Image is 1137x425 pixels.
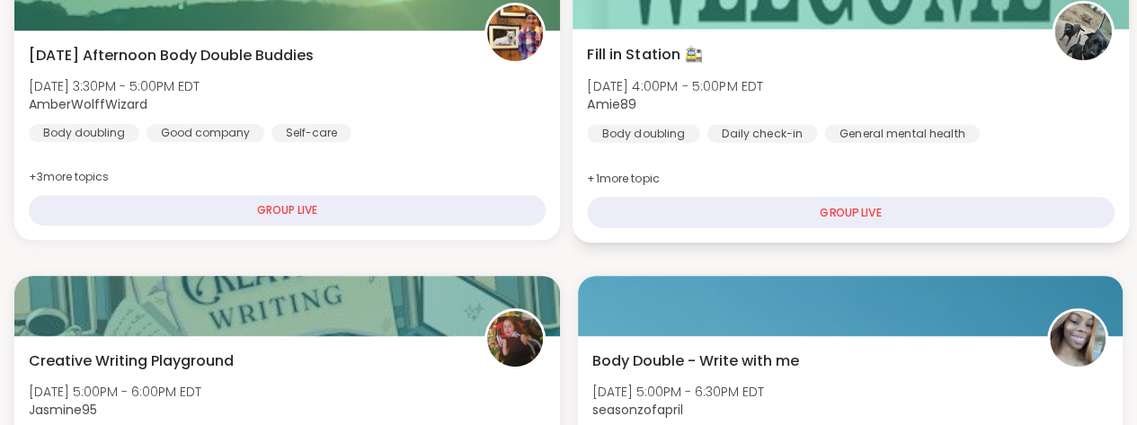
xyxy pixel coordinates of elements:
[1053,4,1110,60] img: Amie89
[271,124,351,142] div: Self-care
[824,124,979,142] div: General mental health
[487,5,543,61] img: AmberWolffWizard
[29,350,234,372] span: Creative Writing Playground
[147,124,264,142] div: Good company
[29,401,97,419] b: Jasmine95
[587,44,703,66] span: Fill in Station 🚉
[587,124,699,142] div: Body doubling
[587,95,636,113] b: Amie89
[706,124,816,142] div: Daily check-in
[29,195,546,226] div: GROUP LIVE
[29,77,200,95] span: [DATE] 3:30PM - 5:00PM EDT
[587,197,1114,228] div: GROUP LIVE
[29,45,314,66] span: [DATE] Afternoon Body Double Buddies
[29,383,201,401] span: [DATE] 5:00PM - 6:00PM EDT
[29,95,147,113] b: AmberWolffWizard
[487,311,543,367] img: Jasmine95
[1050,311,1106,367] img: seasonzofapril
[592,401,683,419] b: seasonzofapril
[587,76,763,94] span: [DATE] 4:00PM - 5:00PM EDT
[29,124,139,142] div: Body doubling
[592,350,799,372] span: Body Double - Write with me
[592,383,764,401] span: [DATE] 5:00PM - 6:30PM EDT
